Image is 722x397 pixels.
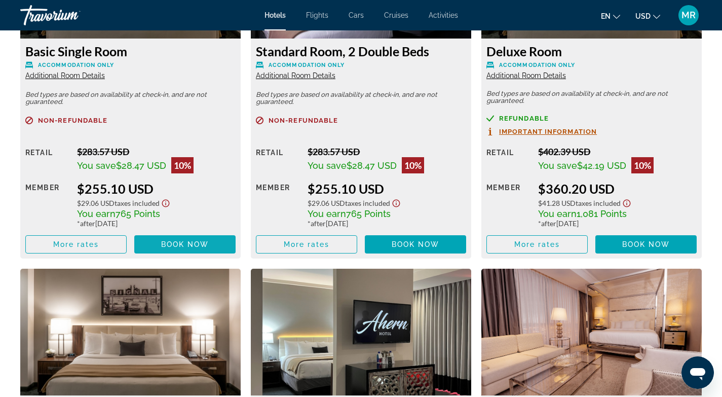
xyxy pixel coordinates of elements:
div: $283.57 USD [77,146,236,157]
button: Book now [134,235,236,254]
a: Cruises [384,11,408,19]
span: You earn [538,208,577,219]
span: $29.06 USD [77,199,115,207]
span: Non-refundable [269,117,338,124]
h3: Deluxe Room [486,44,697,59]
div: Member [25,181,69,228]
span: 765 Points [116,208,160,219]
button: Show Taxes and Fees disclaimer [160,196,172,208]
button: Show Taxes and Fees disclaimer [390,196,402,208]
h3: Basic Single Room [25,44,236,59]
a: Hotels [264,11,286,19]
p: Bed types are based on availability at check-in, and are not guaranteed. [486,90,697,104]
span: Taxes included [115,199,160,207]
div: $360.20 USD [538,181,697,196]
button: More rates [486,235,588,254]
img: Signature Suite [251,269,471,395]
span: Taxes included [345,199,390,207]
span: You save [77,160,116,171]
p: Bed types are based on availability at check-in, and are not guaranteed. [25,91,236,105]
div: * [DATE] [538,219,697,228]
span: You earn [77,208,116,219]
span: Additional Room Details [486,71,566,80]
span: More rates [53,240,99,248]
button: Important Information [486,127,597,136]
button: User Menu [675,5,702,26]
span: Book now [392,240,440,248]
a: Cars [349,11,364,19]
div: Retail [25,146,69,173]
span: More rates [284,240,330,248]
a: Flights [306,11,328,19]
div: 10% [402,157,424,173]
div: Member [486,181,530,228]
img: Luxury Penthouse [481,269,702,395]
a: Refundable [486,115,697,122]
div: $255.10 USD [308,181,466,196]
span: 1,081 Points [577,208,627,219]
button: Book now [595,235,697,254]
button: More rates [256,235,357,254]
span: USD [635,12,651,20]
div: Member [256,181,300,228]
span: Non-refundable [38,117,107,124]
div: $255.10 USD [77,181,236,196]
span: Accommodation Only [499,62,575,68]
span: after [80,219,95,228]
button: Change language [601,9,620,23]
div: 10% [171,157,194,173]
div: $283.57 USD [308,146,466,157]
span: $28.47 USD [116,160,166,171]
span: $29.06 USD [308,199,345,207]
span: after [311,219,326,228]
span: Additional Room Details [25,71,105,80]
a: Travorium [20,2,122,28]
div: * [DATE] [308,219,466,228]
div: 10% [631,157,654,173]
span: Important Information [499,128,597,135]
span: Refundable [499,115,549,122]
span: You save [538,160,577,171]
span: Taxes included [576,199,621,207]
button: Book now [365,235,466,254]
div: $402.39 USD [538,146,697,157]
span: You save [308,160,347,171]
span: $42.19 USD [577,160,626,171]
span: Accommodation Only [269,62,345,68]
span: Book now [622,240,670,248]
div: * [DATE] [77,219,236,228]
span: You earn [308,208,346,219]
span: $28.47 USD [347,160,397,171]
span: $41.28 USD [538,199,576,207]
div: Retail [256,146,300,173]
button: More rates [25,235,127,254]
p: Bed types are based on availability at check-in, and are not guaranteed. [256,91,466,105]
button: Show Taxes and Fees disclaimer [621,196,633,208]
h3: Standard Room, 2 Double Beds [256,44,466,59]
div: Retail [486,146,530,173]
button: Change currency [635,9,660,23]
span: after [541,219,556,228]
a: Activities [429,11,458,19]
span: More rates [514,240,560,248]
span: MR [681,10,696,20]
iframe: Button to launch messaging window [681,356,714,389]
span: 765 Points [346,208,391,219]
span: en [601,12,611,20]
span: Additional Room Details [256,71,335,80]
span: Accommodation Only [38,62,114,68]
img: Junior Studio Suite with 1 King Bed and Mountain View [20,269,241,395]
span: Book now [161,240,209,248]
